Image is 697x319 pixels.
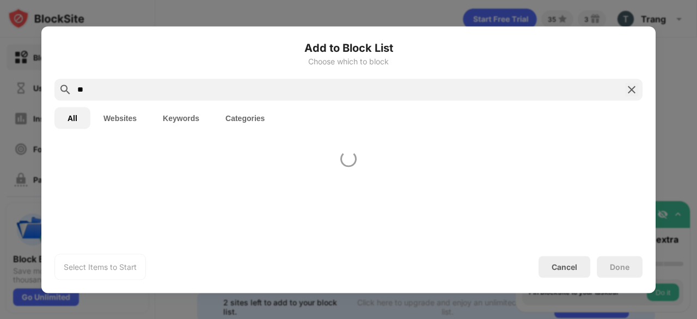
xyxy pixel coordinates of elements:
[64,261,137,272] div: Select Items to Start
[552,262,577,272] div: Cancel
[59,83,72,96] img: search.svg
[54,107,90,129] button: All
[625,83,638,96] img: search-close
[150,107,212,129] button: Keywords
[54,39,643,56] h6: Add to Block List
[212,107,278,129] button: Categories
[54,57,643,65] div: Choose which to block
[90,107,150,129] button: Websites
[610,262,629,271] div: Done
